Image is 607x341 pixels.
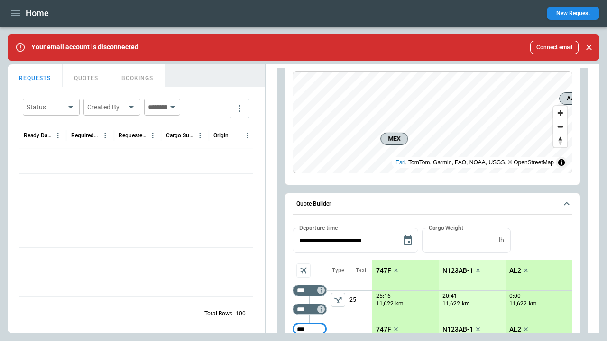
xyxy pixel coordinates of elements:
p: 11,622 [442,300,460,308]
button: Choose date, selected date is Aug 20, 2025 [398,231,417,250]
div: dismiss [582,37,596,58]
button: Ready Date & Time (UTC+03:00) column menu [52,129,64,142]
span: MEX [385,134,404,144]
div: Too short [293,304,327,315]
button: Connect email [530,41,579,54]
summary: Toggle attribution [556,157,567,168]
button: Reset bearing to north [553,134,567,147]
button: Origin column menu [241,129,254,142]
button: REQUESTS [8,64,63,87]
p: 0:00 [509,293,521,300]
p: 20:41 [442,293,457,300]
p: 747F [376,267,391,275]
canvas: Map [293,72,572,173]
div: Ready Date & Time (UTC+03:00) [24,132,52,139]
button: BOOKINGS [110,64,165,87]
button: Zoom in [553,106,567,120]
p: 25 [349,291,372,309]
label: Departure time [299,224,338,232]
button: left aligned [331,293,345,307]
h1: Home [26,8,49,19]
span: AAQ [563,94,583,103]
h6: Quote Builder [296,201,331,207]
button: Requested Route column menu [147,129,159,142]
p: Type [332,267,344,275]
div: Too short [293,323,327,335]
p: Taxi [356,267,366,275]
p: 11,622 [376,300,394,308]
div: Origin [213,132,229,139]
p: km [395,300,404,308]
div: Status [27,102,64,112]
span: Type of sector [331,293,345,307]
div: Too short [293,285,327,296]
button: New Request [547,7,599,20]
button: QUOTES [63,64,110,87]
button: Required Date & Time (UTC+03:00) column menu [99,129,111,142]
p: Your email account is disconnected [31,43,138,51]
p: N123AB-1 [442,325,473,333]
p: Total Rows: [204,310,234,318]
button: Quote Builder [293,193,572,215]
button: more [230,99,249,118]
div: Required Date & Time (UTC+03:00) [71,132,99,139]
p: lb [499,236,504,244]
p: AL2 [509,267,521,275]
p: N123AB-1 [442,267,473,275]
label: Cargo Weight [429,224,463,232]
p: km [529,300,537,308]
div: Cargo Summary [166,132,194,139]
p: AL2 [509,325,521,333]
span: Aircraft selection [296,263,311,278]
p: 25:16 [376,293,391,300]
p: km [462,300,470,308]
button: Cargo Summary column menu [194,129,206,142]
div: Created By [87,102,125,112]
div: Requested Route [119,132,147,139]
p: 747F [376,325,391,333]
p: 100 [236,310,246,318]
p: 11,622 [509,300,527,308]
button: Close [582,41,596,54]
div: , TomTom, Garmin, FAO, NOAA, USGS, © OpenStreetMap [395,158,554,167]
a: Esri [395,159,405,166]
button: Zoom out [553,120,567,134]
